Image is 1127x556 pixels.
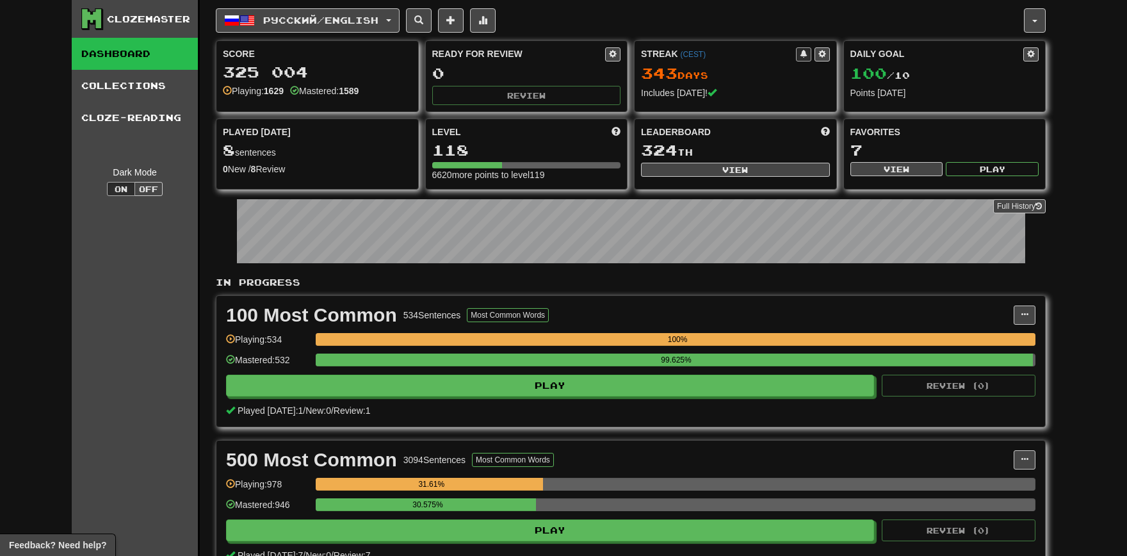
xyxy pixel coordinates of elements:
[226,519,874,541] button: Play
[107,13,190,26] div: Clozemaster
[223,163,412,176] div: New / Review
[432,65,621,81] div: 0
[432,126,461,138] span: Level
[432,86,621,105] button: Review
[226,354,309,375] div: Mastered: 532
[9,539,106,552] span: Open feedback widget
[223,141,235,159] span: 8
[641,47,796,60] div: Streak
[406,8,432,33] button: Search sentences
[850,86,1039,99] div: Points [DATE]
[216,8,400,33] button: Русский/English
[251,164,256,174] strong: 8
[226,306,397,325] div: 100 Most Common
[72,102,198,134] a: Cloze-Reading
[641,65,830,82] div: Day s
[470,8,496,33] button: More stats
[263,15,378,26] span: Русский / English
[264,86,284,96] strong: 1629
[339,86,359,96] strong: 1589
[226,333,309,354] div: Playing: 534
[303,405,305,416] span: /
[467,308,549,322] button: Most Common Words
[72,38,198,70] a: Dashboard
[134,182,163,196] button: Off
[882,519,1035,541] button: Review (0)
[641,142,830,159] div: th
[226,375,874,397] button: Play
[223,47,412,60] div: Score
[432,142,621,158] div: 118
[821,126,830,138] span: This week in points, UTC
[850,142,1039,158] div: 7
[850,126,1039,138] div: Favorites
[641,126,711,138] span: Leaderboard
[850,47,1024,61] div: Daily Goal
[331,405,334,416] span: /
[680,50,706,59] a: (CEST)
[320,478,543,491] div: 31.61%
[403,454,466,466] div: 3094 Sentences
[403,309,461,322] div: 534 Sentences
[850,162,943,176] button: View
[850,70,910,81] span: / 10
[432,168,621,181] div: 6620 more points to level 119
[305,405,331,416] span: New: 0
[946,162,1039,176] button: Play
[226,478,309,499] div: Playing: 978
[223,64,412,80] div: 325 004
[81,166,188,179] div: Dark Mode
[107,182,135,196] button: On
[641,86,830,99] div: Includes [DATE]!
[472,453,554,467] button: Most Common Words
[223,164,228,174] strong: 0
[238,405,303,416] span: Played [DATE]: 1
[223,126,291,138] span: Played [DATE]
[850,64,887,82] span: 100
[320,498,535,511] div: 30.575%
[432,47,606,60] div: Ready for Review
[438,8,464,33] button: Add sentence to collection
[320,354,1033,366] div: 99.625%
[641,64,677,82] span: 343
[612,126,620,138] span: Score more points to level up
[993,199,1046,213] a: Full History
[226,498,309,519] div: Mastered: 946
[641,163,830,177] button: View
[226,450,397,470] div: 500 Most Common
[290,85,359,97] div: Mastered:
[216,276,1046,289] p: In Progress
[882,375,1035,397] button: Review (0)
[641,141,677,159] span: 324
[334,405,371,416] span: Review: 1
[223,142,412,159] div: sentences
[320,333,1035,346] div: 100%
[72,70,198,102] a: Collections
[223,85,284,97] div: Playing:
